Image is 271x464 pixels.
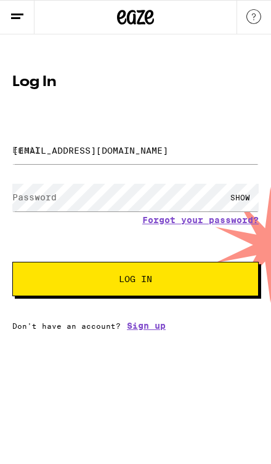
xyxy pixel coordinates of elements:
[12,192,57,202] label: Password
[119,275,152,283] span: Log In
[142,215,259,225] a: Forgot your password?
[30,9,55,20] span: Help
[12,145,40,155] label: Email
[12,321,259,331] div: Don't have an account?
[222,184,259,211] div: SHOW
[127,321,166,331] a: Sign up
[12,136,259,164] input: Email
[12,262,259,296] button: Log In
[12,75,259,90] h1: Log In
